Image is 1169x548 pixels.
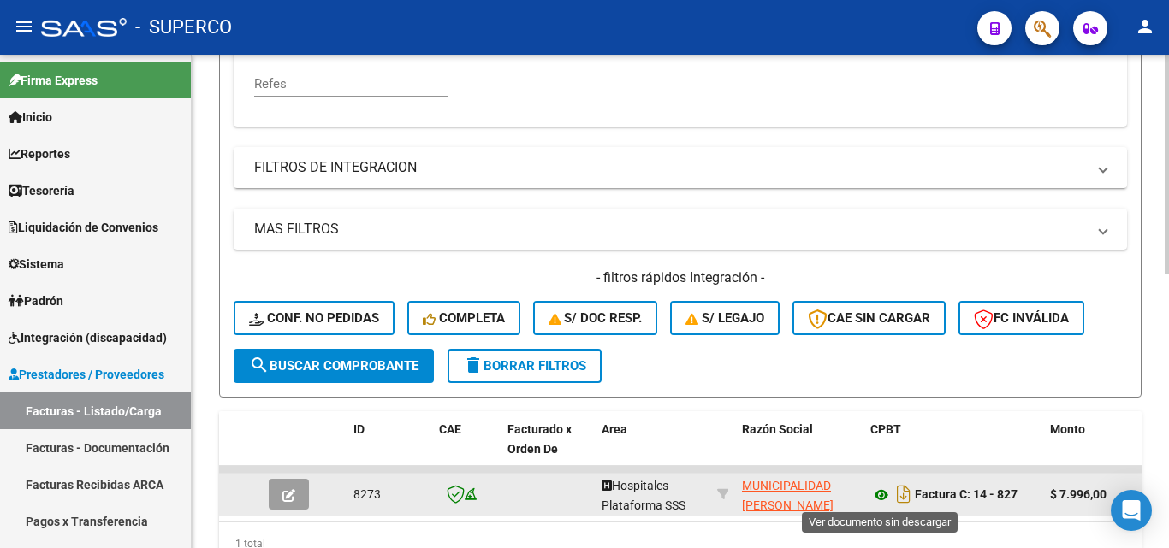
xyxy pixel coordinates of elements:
button: Conf. no pedidas [234,301,395,335]
button: S/ legajo [670,301,780,335]
span: Inicio [9,108,52,127]
span: Facturado x Orden De [507,422,572,456]
button: S/ Doc Resp. [533,301,658,335]
mat-expansion-panel-header: MAS FILTROS [234,209,1127,250]
strong: $ 7.996,00 [1050,487,1107,501]
span: Borrar Filtros [463,358,586,374]
datatable-header-cell: CPBT [863,411,1043,486]
span: Area [602,422,627,436]
mat-expansion-panel-header: FILTROS DE INTEGRACION [234,147,1127,188]
mat-icon: search [249,355,270,375]
button: Borrar Filtros [448,349,602,383]
span: CAE [439,422,461,436]
mat-icon: menu [14,16,34,37]
strong: Factura C: 14 - 827 [915,488,1018,502]
span: Prestadores / Proveedores [9,365,164,384]
span: Razón Social [742,422,813,436]
span: FC Inválida [974,310,1069,326]
span: Firma Express [9,71,98,90]
span: Integración (discapacidad) [9,328,167,347]
span: Tesorería [9,181,74,200]
datatable-header-cell: Facturado x Orden De [501,411,595,486]
span: Hospitales Plataforma SSS [602,479,685,512]
h4: - filtros rápidos Integración - [234,268,1127,287]
span: S/ Doc Resp. [549,310,643,326]
span: Liquidación de Convenios [9,218,158,237]
button: FC Inválida [958,301,1084,335]
span: ID [353,422,365,436]
span: S/ legajo [685,310,764,326]
span: Sistema [9,255,64,274]
span: CAE SIN CARGAR [808,310,930,326]
span: 8273 [353,487,381,501]
mat-panel-title: FILTROS DE INTEGRACION [254,158,1086,177]
span: Reportes [9,144,70,163]
mat-panel-title: MAS FILTROS [254,220,1086,239]
span: MUNICIPALIDAD [PERSON_NAME][GEOGRAPHIC_DATA] [742,479,857,532]
span: Padrón [9,292,63,310]
span: Buscar Comprobante [249,358,418,374]
datatable-header-cell: CAE [432,411,501,486]
datatable-header-cell: Razón Social [735,411,863,486]
button: Buscar Comprobante [234,349,434,383]
button: CAE SIN CARGAR [792,301,946,335]
mat-icon: delete [463,355,484,375]
div: 30683897090 [742,476,857,512]
button: Completa [407,301,520,335]
datatable-header-cell: Area [595,411,710,486]
datatable-header-cell: Monto [1043,411,1146,486]
mat-icon: person [1135,16,1155,37]
i: Descargar documento [893,480,915,508]
span: Monto [1050,422,1085,436]
datatable-header-cell: ID [347,411,432,486]
span: - SUPERCO [135,9,232,46]
div: Open Intercom Messenger [1111,490,1152,531]
span: Completa [423,310,505,326]
span: CPBT [870,422,901,436]
span: Conf. no pedidas [249,310,379,326]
